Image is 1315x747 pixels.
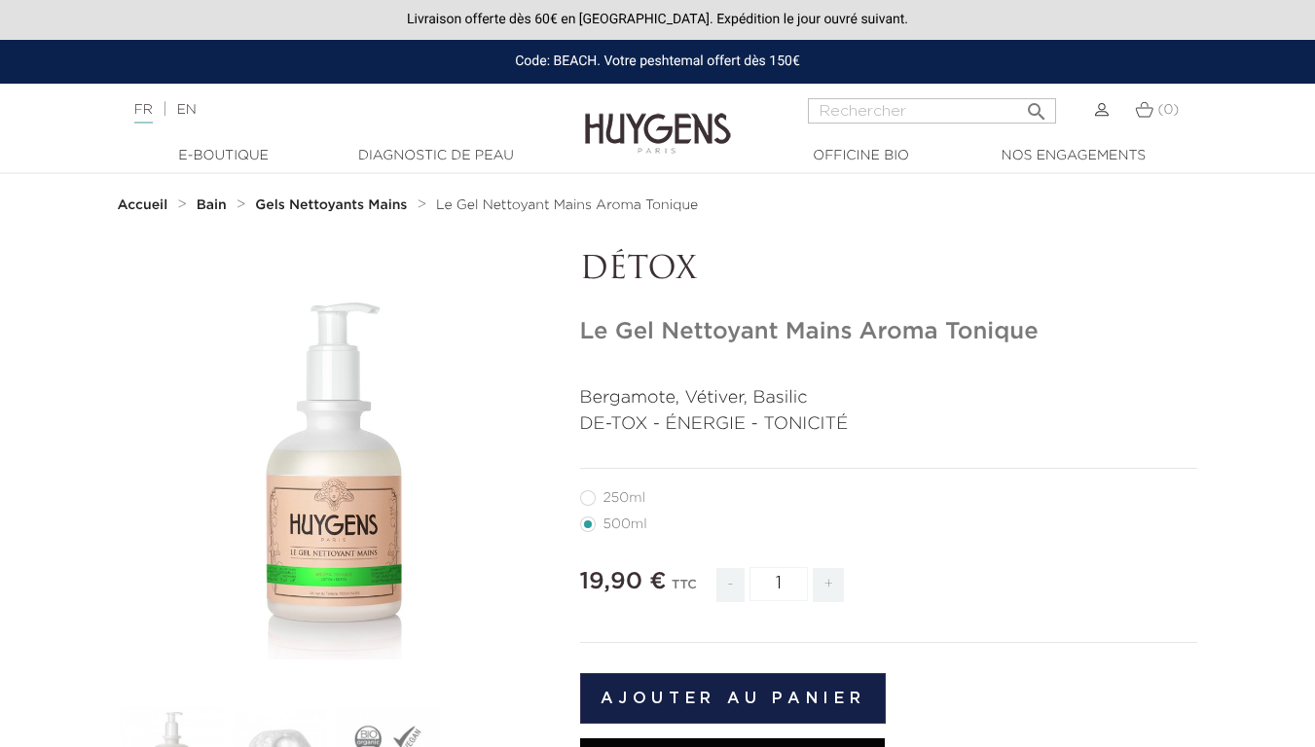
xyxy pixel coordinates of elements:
strong: Bain [197,198,227,212]
input: Rechercher [808,98,1056,124]
p: DE-TOX - ÉNERGIE - TONICITÉ [580,411,1198,438]
a: EN [176,103,196,117]
a: FR [134,103,153,124]
a: Bain [197,197,232,213]
button: Ajouter au panier [580,673,887,724]
span: + [813,568,844,602]
div: TTC [672,564,697,617]
h1: Le Gel Nettoyant Mains Aroma Tonique [580,318,1198,346]
a: Le Gel Nettoyant Mains Aroma Tonique [436,197,698,213]
a: Diagnostic de peau [339,146,533,166]
strong: Gels Nettoyants Mains [255,198,407,212]
label: 250ml [580,490,669,506]
p: Bergamote, Vétiver, Basilic [580,385,1198,411]
a: Gels Nettoyants Mains [255,197,412,213]
a: Officine Bio [764,146,959,166]
span: (0) [1157,103,1179,117]
span: Le Gel Nettoyant Mains Aroma Tonique [436,198,698,212]
div: | [125,98,533,122]
label: 500ml [580,516,671,532]
span: 19,90 € [580,570,667,593]
button:  [1019,92,1054,119]
a: E-Boutique [127,146,321,166]
strong: Accueil [118,198,168,212]
p: DÉTOX [580,252,1198,289]
input: Quantité [749,567,808,601]
span: - [716,568,744,602]
img: Huygens [585,82,731,157]
i:  [1025,94,1048,118]
a: Accueil [118,197,172,213]
a: Nos engagements [976,146,1171,166]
